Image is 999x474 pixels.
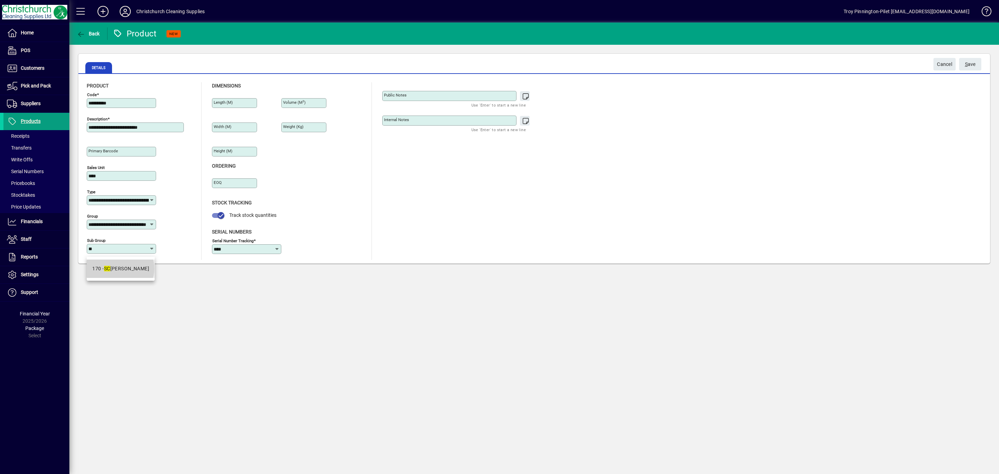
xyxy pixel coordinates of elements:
[21,118,41,124] span: Products
[212,163,236,169] span: Ordering
[87,260,155,278] mat-option: 170 - SC Johnson
[3,266,69,283] a: Settings
[3,130,69,142] a: Receipts
[3,60,69,77] a: Customers
[75,27,102,40] button: Back
[214,100,233,105] mat-label: Length (m)
[212,229,251,235] span: Serial Numbers
[3,213,69,230] a: Financials
[77,31,100,36] span: Back
[3,24,69,42] a: Home
[21,289,38,295] span: Support
[25,325,44,331] span: Package
[384,117,409,122] mat-label: Internal Notes
[87,117,108,121] mat-label: Description
[7,157,33,162] span: Write Offs
[937,59,952,70] span: Cancel
[21,254,38,260] span: Reports
[214,124,231,129] mat-label: Width (m)
[21,236,32,242] span: Staff
[212,200,252,205] span: Stock Tracking
[87,92,97,97] mat-label: Code
[92,265,149,272] div: 170 - [PERSON_NAME]
[87,238,105,243] mat-label: Sub group
[87,83,109,88] span: Product
[976,1,990,24] a: Knowledge Base
[87,189,95,194] mat-label: Type
[212,238,254,243] mat-label: Serial Number tracking
[3,154,69,166] a: Write Offs
[7,169,44,174] span: Serial Numbers
[20,311,50,316] span: Financial Year
[471,126,526,134] mat-hint: Use 'Enter' to start a new line
[7,204,41,210] span: Price Updates
[302,100,304,103] sup: 3
[384,93,407,98] mat-label: Public Notes
[3,166,69,177] a: Serial Numbers
[87,165,105,170] mat-label: Sales unit
[229,212,276,218] span: Track stock quantities
[21,83,51,88] span: Pick and Pack
[283,100,306,105] mat-label: Volume (m )
[92,5,114,18] button: Add
[136,6,205,17] div: Christchurch Cleaning Supplies
[114,5,136,18] button: Profile
[21,30,34,35] span: Home
[169,32,178,36] span: NEW
[21,272,39,277] span: Settings
[21,101,41,106] span: Suppliers
[3,284,69,301] a: Support
[87,214,98,219] mat-label: Group
[7,192,35,198] span: Stocktakes
[214,180,222,185] mat-label: EOQ
[85,62,112,73] span: Details
[7,145,32,151] span: Transfers
[3,189,69,201] a: Stocktakes
[3,42,69,59] a: POS
[21,65,44,71] span: Customers
[3,248,69,266] a: Reports
[69,27,108,40] app-page-header-button: Back
[7,133,29,139] span: Receipts
[3,201,69,213] a: Price Updates
[88,149,118,153] mat-label: Primary barcode
[3,142,69,154] a: Transfers
[7,180,35,186] span: Pricebooks
[214,149,232,153] mat-label: Height (m)
[21,219,43,224] span: Financials
[965,59,976,70] span: ave
[113,28,157,39] div: Product
[3,231,69,248] a: Staff
[212,83,241,88] span: Dimensions
[965,61,968,67] span: S
[21,48,30,53] span: POS
[844,6,970,17] div: Troy Pinnington-Pilet [EMAIL_ADDRESS][DOMAIN_NAME]
[3,177,69,189] a: Pricebooks
[959,58,981,70] button: Save
[933,58,956,70] button: Cancel
[3,95,69,112] a: Suppliers
[104,266,110,271] em: SC
[3,77,69,95] a: Pick and Pack
[471,101,526,109] mat-hint: Use 'Enter' to start a new line
[283,124,304,129] mat-label: Weight (Kg)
